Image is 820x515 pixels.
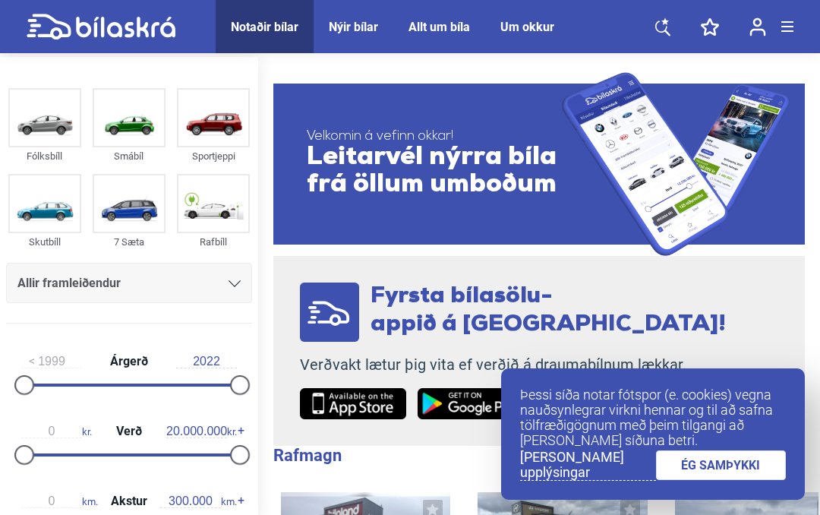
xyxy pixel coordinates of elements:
b: Rafmagn [273,446,342,465]
p: Verðvakt lætur þig vita ef verðið á draumabílnum lækkar. [300,355,726,374]
span: Leitarvél nýrra bíla frá öllum umboðum [307,144,562,199]
img: user-login.svg [749,17,766,36]
p: Þessi síða notar fótspor (e. cookies) vegna nauðsynlegrar virkni hennar og til að safna tölfræðig... [520,387,786,448]
div: Fólksbíll [8,147,81,165]
span: km. [160,494,237,508]
a: Velkomin á vefinn okkar!Leitarvél nýrra bíla frá öllum umboðum [273,72,805,256]
a: Um okkur [500,20,554,34]
a: Nýir bílar [329,20,378,34]
span: Verð [112,425,146,438]
span: kr. [21,425,92,438]
a: Allt um bíla [408,20,470,34]
span: Akstur [107,495,151,507]
div: Sportjeppi [177,147,250,165]
span: Fyrsta bílasölu- appið á [GEOGRAPHIC_DATA]! [371,285,726,336]
span: kr. [166,425,237,438]
a: [PERSON_NAME] upplýsingar [520,450,656,481]
span: Allir framleiðendur [17,273,121,294]
div: Smábíl [93,147,166,165]
div: Rafbíll [177,233,250,251]
a: ÉG SAMÞYKKI [656,450,787,480]
div: 7 Sæta [93,233,166,251]
span: km. [21,494,98,508]
div: Skutbíll [8,233,81,251]
span: Velkomin á vefinn okkar! [307,129,562,144]
span: Árgerð [106,355,152,368]
a: Notaðir bílar [231,20,298,34]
